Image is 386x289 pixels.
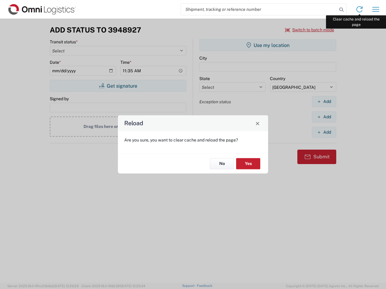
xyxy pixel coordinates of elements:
h4: Reload [124,119,143,128]
button: Yes [236,158,260,169]
button: Close [253,119,262,127]
button: No [210,158,234,169]
input: Shipment, tracking or reference number [181,4,337,15]
p: Are you sure, you want to clear cache and reload the page? [124,137,262,143]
